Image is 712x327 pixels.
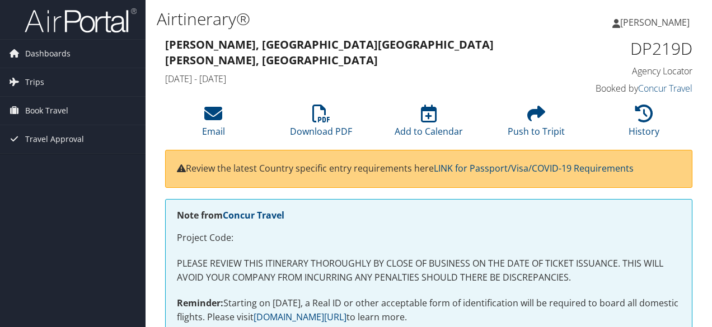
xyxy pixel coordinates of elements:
a: Push to Tripit [508,111,565,138]
a: History [629,111,659,138]
p: Starting on [DATE], a Real ID or other acceptable form of identification will be required to boar... [177,296,681,325]
span: [PERSON_NAME] [620,16,690,29]
a: Add to Calendar [395,111,463,138]
img: airportal-logo.png [25,7,137,34]
a: [DOMAIN_NAME][URL] [254,311,346,323]
span: Book Travel [25,97,68,125]
a: LINK for Passport/Visa/COVID-19 Requirements [434,162,634,174]
a: Email [202,111,225,138]
strong: Note from [177,209,284,221]
a: Concur Travel [223,209,284,221]
strong: [PERSON_NAME], [GEOGRAPHIC_DATA] [GEOGRAPHIC_DATA][PERSON_NAME], [GEOGRAPHIC_DATA] [165,37,494,68]
p: Project Code: [177,231,681,245]
a: Download PDF [290,111,352,138]
a: Concur Travel [638,82,692,94]
span: Travel Approval [25,125,84,153]
strong: Reminder: [177,297,223,309]
span: Dashboards [25,40,71,68]
span: Trips [25,68,44,96]
p: Review the latest Country specific entry requirements here [177,162,681,176]
a: [PERSON_NAME] [612,6,701,39]
p: PLEASE REVIEW THIS ITINERARY THOROUGHLY BY CLOSE OF BUSINESS ON THE DATE OF TICKET ISSUANCE. THIS... [177,257,681,285]
h1: Airtinerary® [157,7,519,31]
h4: Booked by [573,82,692,94]
h4: [DATE] - [DATE] [165,73,556,85]
h1: DP219D [573,37,692,60]
h4: Agency Locator [573,65,692,77]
